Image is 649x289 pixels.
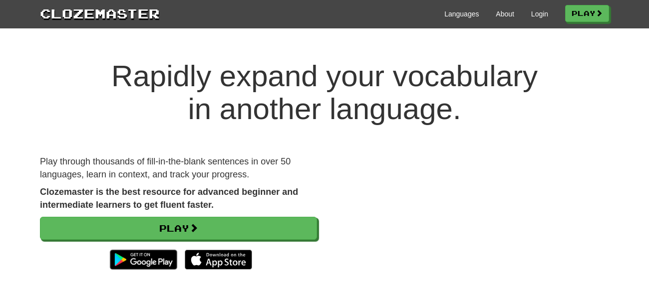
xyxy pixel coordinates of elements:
img: Download_on_the_App_Store_Badge_US-UK_135x40-25178aeef6eb6b83b96f5f2d004eda3bffbb37122de64afbaef7... [185,250,252,270]
strong: Clozemaster is the best resource for advanced beginner and intermediate learners to get fluent fa... [40,187,298,210]
p: Play through thousands of fill-in-the-blank sentences in over 50 languages, learn in context, and... [40,155,317,181]
a: Play [40,217,317,240]
img: Get it on Google Play [105,245,182,275]
a: Login [531,9,548,19]
a: Languages [444,9,479,19]
a: Clozemaster [40,4,160,22]
a: Play [565,5,609,22]
a: About [496,9,514,19]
